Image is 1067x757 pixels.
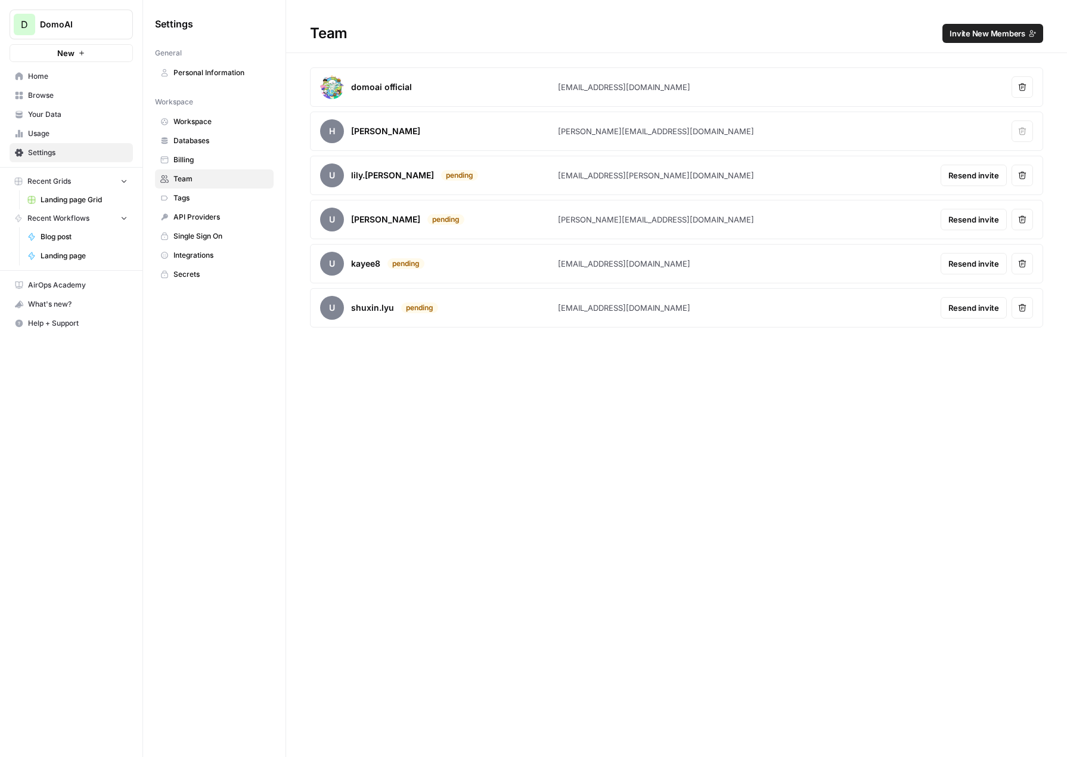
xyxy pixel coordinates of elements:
div: shuxin.lyu [351,302,394,314]
span: Databases [173,135,268,146]
div: pending [441,170,478,181]
span: Team [173,174,268,184]
a: Tags [155,189,274,208]
a: Landing page Grid [22,190,133,209]
span: Blog post [41,231,128,242]
div: lily.[PERSON_NAME] [351,169,434,181]
span: u [320,252,344,276]
button: Workspace: DomoAI [10,10,133,39]
span: Browse [28,90,128,101]
a: Usage [10,124,133,143]
a: Secrets [155,265,274,284]
span: u [320,296,344,320]
span: Home [28,71,128,82]
button: Resend invite [941,297,1007,319]
span: Personal Information [173,67,268,78]
button: Resend invite [941,253,1007,274]
div: [PERSON_NAME] [351,214,420,225]
button: Help + Support [10,314,133,333]
span: New [57,47,75,59]
span: Recent Workflows [27,213,89,224]
span: u [320,163,344,187]
a: Your Data [10,105,133,124]
span: Workspace [173,116,268,127]
a: Blog post [22,227,133,246]
div: [PERSON_NAME][EMAIL_ADDRESS][DOMAIN_NAME] [558,125,754,137]
button: What's new? [10,295,133,314]
span: Workspace [155,97,193,107]
span: Billing [173,155,268,165]
span: D [21,17,28,32]
span: u [320,208,344,231]
span: Integrations [173,250,268,261]
div: kayee8 [351,258,380,270]
span: General [155,48,182,58]
span: Secrets [173,269,268,280]
span: Resend invite [948,258,999,270]
a: Integrations [155,246,274,265]
div: pending [387,258,424,269]
a: Team [155,169,274,189]
span: Landing page [41,251,128,261]
a: Settings [10,143,133,162]
div: Team [286,24,1067,43]
div: What's new? [10,295,132,313]
span: Invite New Members [950,27,1025,39]
span: Resend invite [948,214,999,225]
a: Browse [10,86,133,105]
span: Resend invite [948,169,999,181]
button: New [10,44,133,62]
span: Usage [28,128,128,139]
div: pending [427,214,464,225]
a: Billing [155,150,274,169]
button: Invite New Members [942,24,1043,43]
span: Landing page Grid [41,194,128,205]
span: AirOps Academy [28,280,128,291]
div: pending [401,302,438,313]
a: Workspace [155,112,274,131]
div: [PERSON_NAME] [351,125,420,137]
span: Tags [173,193,268,203]
a: Databases [155,131,274,150]
div: domoai official [351,81,412,93]
div: [EMAIL_ADDRESS][PERSON_NAME][DOMAIN_NAME] [558,169,754,181]
span: Help + Support [28,318,128,329]
div: [EMAIL_ADDRESS][DOMAIN_NAME] [558,302,690,314]
span: Settings [28,147,128,158]
a: Single Sign On [155,227,274,246]
a: Home [10,67,133,86]
a: AirOps Academy [10,276,133,295]
span: API Providers [173,212,268,223]
span: Recent Grids [27,176,71,187]
button: Resend invite [941,165,1007,186]
button: Resend invite [941,209,1007,230]
img: avatar [320,75,344,99]
a: API Providers [155,208,274,227]
a: Personal Information [155,63,274,82]
span: DomoAI [40,18,112,30]
div: [EMAIL_ADDRESS][DOMAIN_NAME] [558,258,690,270]
button: Recent Grids [10,172,133,190]
span: H [320,119,344,143]
button: Recent Workflows [10,209,133,227]
span: Your Data [28,109,128,120]
a: Landing page [22,246,133,265]
div: [EMAIL_ADDRESS][DOMAIN_NAME] [558,81,690,93]
div: [PERSON_NAME][EMAIL_ADDRESS][DOMAIN_NAME] [558,214,754,225]
span: Single Sign On [173,231,268,242]
span: Settings [155,17,193,31]
span: Resend invite [948,302,999,314]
